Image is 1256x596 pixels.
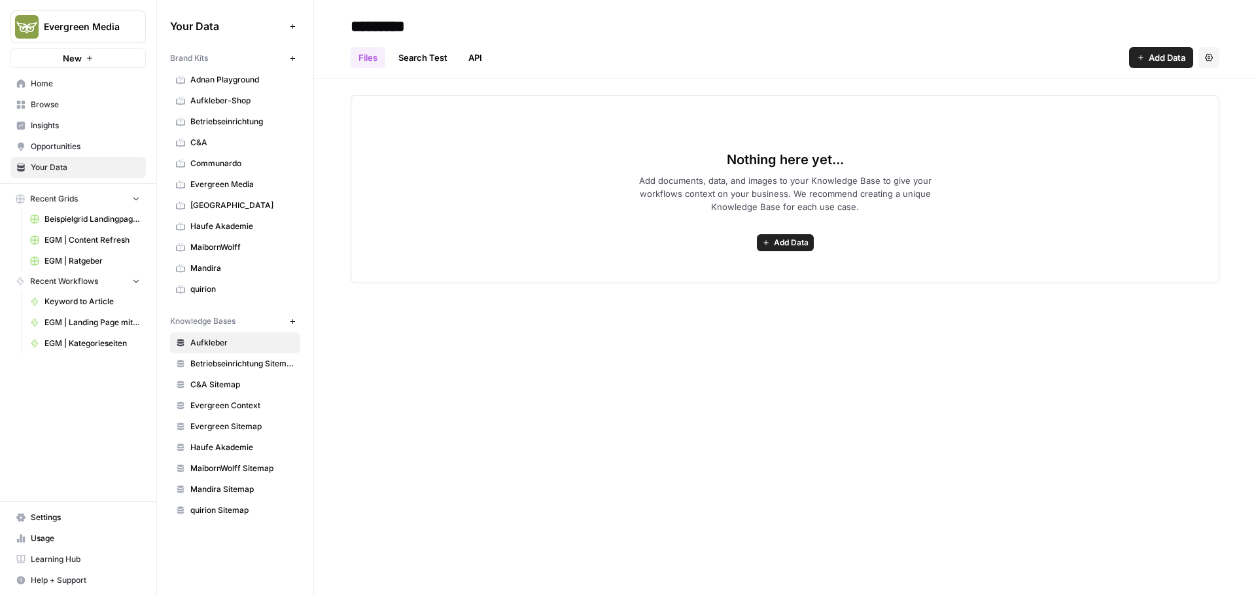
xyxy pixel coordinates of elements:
[727,150,844,169] span: Nothing here yet...
[10,136,146,157] a: Opportunities
[10,189,146,209] button: Recent Grids
[44,213,140,225] span: Beispielgrid Landingpages mit HMTL-Struktur (bitte kopieren)
[190,283,294,295] span: quirion
[31,78,140,90] span: Home
[170,374,300,395] a: C&A Sitemap
[190,463,294,474] span: MaibornWolff Sitemap
[31,512,140,523] span: Settings
[31,99,140,111] span: Browse
[30,193,78,205] span: Recent Grids
[10,528,146,549] a: Usage
[24,333,146,354] a: EGM | Kategorieseiten
[190,179,294,190] span: Evergreen Media
[44,338,140,349] span: EGM | Kategorieseiten
[170,437,300,458] a: Haufe Akademie
[10,157,146,178] a: Your Data
[774,237,809,249] span: Add Data
[24,291,146,312] a: Keyword to Article
[44,296,140,307] span: Keyword to Article
[31,141,140,152] span: Opportunities
[170,395,300,416] a: Evergreen Context
[190,74,294,86] span: Adnan Playground
[190,262,294,274] span: Mandira
[15,15,39,39] img: Evergreen Media Logo
[44,255,140,267] span: EGM | Ratgeber
[1129,47,1193,68] button: Add Data
[24,312,146,333] a: EGM | Landing Page mit bestehender Struktur
[170,69,300,90] a: Adnan Playground
[170,279,300,300] a: quirion
[190,421,294,432] span: Evergreen Sitemap
[63,52,82,65] span: New
[31,162,140,173] span: Your Data
[10,73,146,94] a: Home
[170,458,300,479] a: MaibornWolff Sitemap
[190,504,294,516] span: quirion Sitemap
[170,52,208,64] span: Brand Kits
[170,332,300,353] a: Aufkleber
[190,483,294,495] span: Mandira Sitemap
[170,132,300,153] a: C&A
[190,241,294,253] span: MaibornWolff
[351,47,385,68] a: Files
[170,216,300,237] a: Haufe Akademie
[170,111,300,132] a: Betriebseinrichtung
[170,479,300,500] a: Mandira Sitemap
[24,251,146,272] a: EGM | Ratgeber
[190,158,294,169] span: Communardo
[10,10,146,43] button: Workspace: Evergreen Media
[170,237,300,258] a: MaibornWolff
[1149,51,1185,64] span: Add Data
[170,416,300,437] a: Evergreen Sitemap
[30,275,98,287] span: Recent Workflows
[170,153,300,174] a: Communardo
[31,120,140,131] span: Insights
[10,549,146,570] a: Learning Hub
[170,90,300,111] a: Aufkleber-Shop
[170,315,235,327] span: Knowledge Bases
[461,47,490,68] a: API
[170,18,285,34] span: Your Data
[24,230,146,251] a: EGM | Content Refresh
[190,116,294,128] span: Betriebseinrichtung
[391,47,455,68] a: Search Test
[170,195,300,216] a: [GEOGRAPHIC_DATA]
[10,115,146,136] a: Insights
[10,94,146,115] a: Browse
[44,20,123,33] span: Evergreen Media
[44,317,140,328] span: EGM | Landing Page mit bestehender Struktur
[31,574,140,586] span: Help + Support
[31,533,140,544] span: Usage
[170,500,300,521] a: quirion Sitemap
[31,553,140,565] span: Learning Hub
[190,400,294,412] span: Evergreen Context
[190,379,294,391] span: C&A Sitemap
[10,570,146,591] button: Help + Support
[618,174,952,213] span: Add documents, data, and images to your Knowledge Base to give your workflows context on your bus...
[10,48,146,68] button: New
[757,234,814,251] button: Add Data
[170,353,300,374] a: Betriebseinrichtung Sitemap
[190,200,294,211] span: [GEOGRAPHIC_DATA]
[44,234,140,246] span: EGM | Content Refresh
[10,507,146,528] a: Settings
[190,442,294,453] span: Haufe Akademie
[10,272,146,291] button: Recent Workflows
[190,220,294,232] span: Haufe Akademie
[170,258,300,279] a: Mandira
[24,209,146,230] a: Beispielgrid Landingpages mit HMTL-Struktur (bitte kopieren)
[170,174,300,195] a: Evergreen Media
[190,337,294,349] span: Aufkleber
[190,137,294,149] span: C&A
[190,358,294,370] span: Betriebseinrichtung Sitemap
[190,95,294,107] span: Aufkleber-Shop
